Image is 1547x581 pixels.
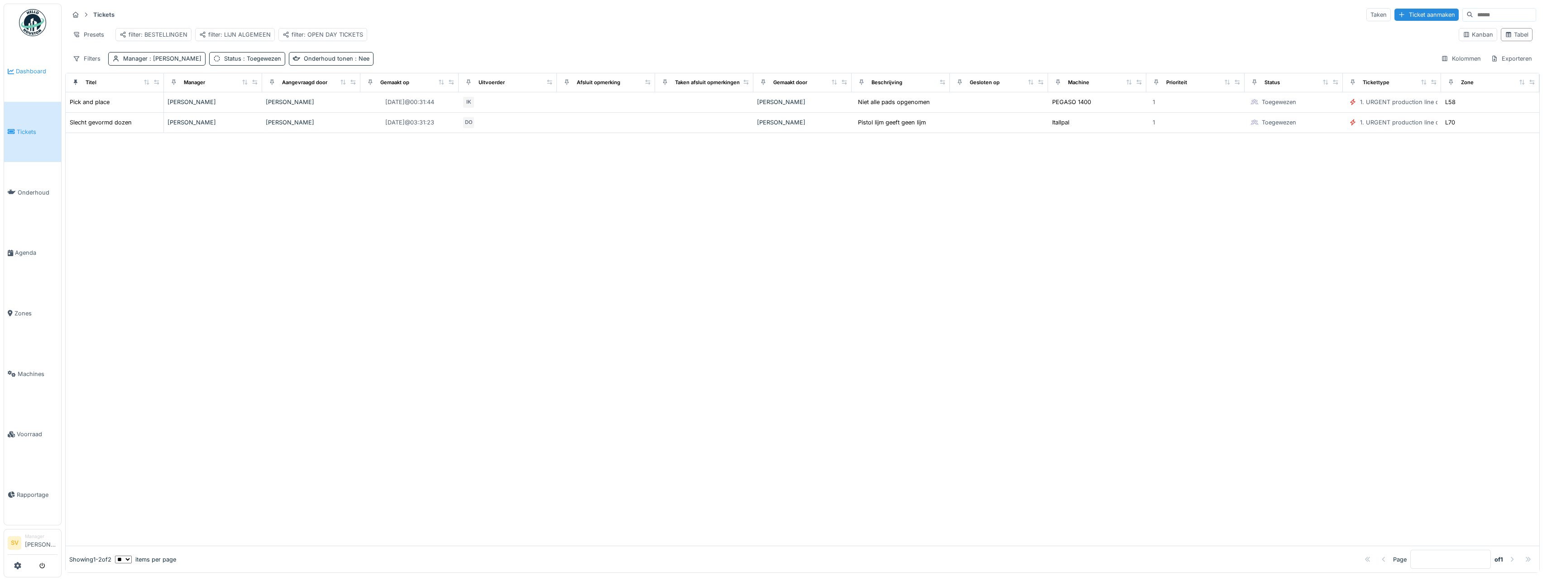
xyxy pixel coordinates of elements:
[25,533,57,552] li: [PERSON_NAME]
[168,118,259,127] div: [PERSON_NAME]
[168,98,259,106] div: [PERSON_NAME]
[4,465,61,525] a: Rapportage
[1153,98,1155,106] div: 1
[266,98,357,106] div: [PERSON_NAME]
[4,102,61,162] a: Tickets
[4,223,61,283] a: Agenda
[224,54,281,63] div: Status
[1494,555,1503,564] strong: of 1
[115,555,176,564] div: items per page
[1437,52,1485,65] div: Kolommen
[1363,79,1389,86] div: Tickettype
[479,79,505,86] div: Uitvoerder
[4,162,61,223] a: Onderhoud
[1052,98,1091,106] div: PEGASO 1400
[8,533,57,555] a: SV Manager[PERSON_NAME]
[385,118,434,127] div: [DATE] @ 03:31:23
[385,98,434,106] div: [DATE] @ 00:31:44
[18,370,57,378] span: Machines
[148,55,201,62] span: : [PERSON_NAME]
[25,533,57,540] div: Manager
[15,248,57,257] span: Agenda
[70,118,132,127] div: Slecht gevormd dozen
[184,79,205,86] div: Manager
[1264,79,1280,86] div: Status
[241,55,281,62] span: : Toegewezen
[1068,79,1089,86] div: Machine
[1360,118,1464,127] div: 1. URGENT production line disruption
[1487,52,1536,65] div: Exporteren
[69,28,108,41] div: Presets
[4,404,61,465] a: Voorraad
[353,55,369,62] span: : Nee
[90,10,118,19] strong: Tickets
[1153,118,1155,127] div: 1
[123,54,201,63] div: Manager
[675,79,740,86] div: Taken afsluit opmerkingen
[1262,98,1296,106] div: Toegewezen
[1052,118,1069,127] div: Itallpal
[69,52,105,65] div: Filters
[773,79,807,86] div: Gemaakt door
[757,118,848,127] div: [PERSON_NAME]
[19,9,46,36] img: Badge_color-CXgf-gQk.svg
[1461,79,1474,86] div: Zone
[1505,30,1528,39] div: Tabel
[1166,79,1187,86] div: Prioriteit
[858,118,926,127] div: Pistol lijm geeft geen lijm
[120,30,187,39] div: filter: BESTELLINGEN
[17,491,57,499] span: Rapportage
[1366,8,1391,21] div: Taken
[266,118,357,127] div: [PERSON_NAME]
[577,79,620,86] div: Afsluit opmerking
[462,116,475,129] div: DO
[283,30,363,39] div: filter: OPEN DAY TICKETS
[872,79,902,86] div: Beschrijving
[4,343,61,404] a: Machines
[8,536,21,550] li: SV
[970,79,1000,86] div: Gesloten op
[14,309,57,318] span: Zones
[858,98,930,106] div: Niet alle pads opgenomen
[462,96,475,109] div: IK
[282,79,327,86] div: Aangevraagd door
[199,30,271,39] div: filter: LIJN ALGEMEEN
[380,79,409,86] div: Gemaakt op
[86,79,96,86] div: Titel
[1393,555,1407,564] div: Page
[4,41,61,102] a: Dashboard
[1360,98,1464,106] div: 1. URGENT production line disruption
[70,98,110,106] div: Pick and place
[1262,118,1296,127] div: Toegewezen
[1463,30,1493,39] div: Kanban
[4,283,61,344] a: Zones
[17,128,57,136] span: Tickets
[1445,98,1456,106] div: L58
[16,67,57,76] span: Dashboard
[1394,9,1459,21] div: Ticket aanmaken
[757,98,848,106] div: [PERSON_NAME]
[69,555,111,564] div: Showing 1 - 2 of 2
[1445,118,1455,127] div: L70
[304,54,369,63] div: Onderhoud tonen
[17,430,57,438] span: Voorraad
[18,188,57,197] span: Onderhoud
